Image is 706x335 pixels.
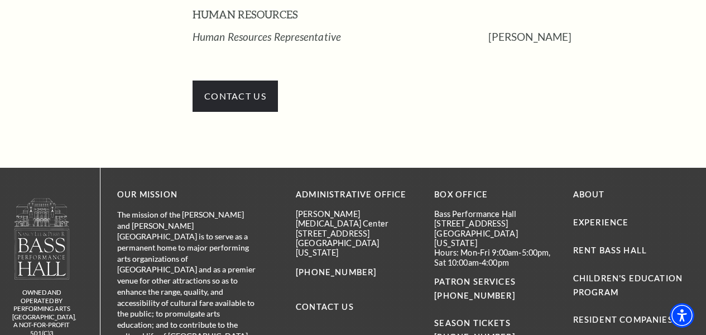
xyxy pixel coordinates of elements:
p: Hours: Mon-Fri 9:00am-5:00pm, Sat 10:00am-4:00pm [434,248,556,267]
a: About [573,190,605,199]
p: PATRON SERVICES [PHONE_NUMBER] [434,275,556,303]
span: CONTACT US [193,81,278,112]
div: Accessibility Menu [670,303,694,328]
p: [STREET_ADDRESS] [434,219,556,228]
p: Bass Performance Hall [434,209,556,219]
p: [PERSON_NAME][MEDICAL_DATA] Center [296,209,417,229]
a: Experience [573,218,629,227]
img: owned and operated by Performing Arts Fort Worth, A NOT-FOR-PROFIT 501(C)3 ORGANIZATION [13,197,70,280]
p: [GEOGRAPHIC_DATA][US_STATE] [434,229,556,248]
a: CONTACT US [193,89,278,102]
p: BOX OFFICE [434,188,556,202]
p: [GEOGRAPHIC_DATA][US_STATE] [296,238,417,258]
em: Human Resources Representative [193,30,341,43]
a: Resident Companies [573,315,673,324]
p: [STREET_ADDRESS] [296,229,417,238]
h3: HUMAN RESOURCES [193,6,488,23]
p: OUR MISSION [117,188,257,202]
a: Rent Bass Hall [573,246,647,255]
a: Children's Education Program [573,273,683,297]
p: [PHONE_NUMBER] [296,266,417,280]
a: Contact Us [296,302,354,312]
p: Administrative Office [296,188,417,202]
